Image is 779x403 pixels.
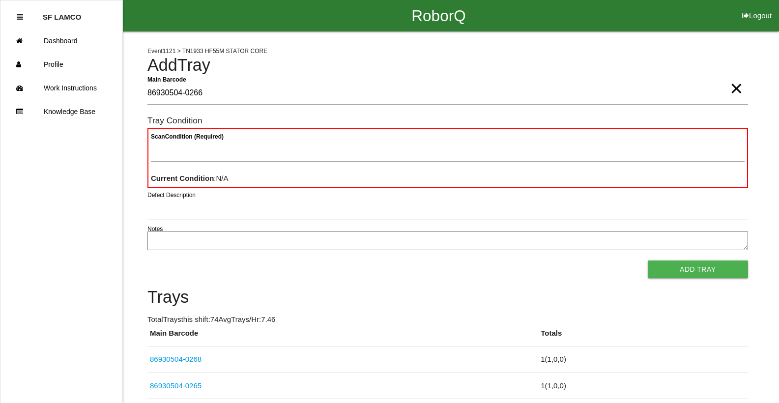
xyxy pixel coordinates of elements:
[147,116,748,125] h6: Tray Condition
[648,260,748,278] button: Add Tray
[147,56,748,75] h4: Add Tray
[147,288,748,307] h4: Trays
[151,133,224,140] b: Scan Condition (Required)
[538,373,748,399] td: 1 ( 1 , 0 , 0 )
[0,76,122,100] a: Work Instructions
[147,328,538,346] th: Main Barcode
[538,346,748,373] td: 1 ( 1 , 0 , 0 )
[0,100,122,123] a: Knowledge Base
[17,5,23,29] div: Close
[0,53,122,76] a: Profile
[151,174,214,182] b: Current Condition
[0,29,122,53] a: Dashboard
[147,314,748,325] p: Total Trays this shift: 74 Avg Trays /Hr: 7.46
[147,191,196,200] label: Defect Description
[147,82,748,105] input: Required
[150,381,202,390] a: 86930504-0265
[43,5,81,21] p: SF LAMCO
[150,355,202,363] a: 86930504-0268
[147,225,163,233] label: Notes
[730,69,743,88] span: Clear Input
[151,174,229,182] span: : N/A
[147,76,186,83] b: Main Barcode
[538,328,748,346] th: Totals
[147,48,267,55] span: Event 1121 > TN1933 HF55M STATOR CORE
